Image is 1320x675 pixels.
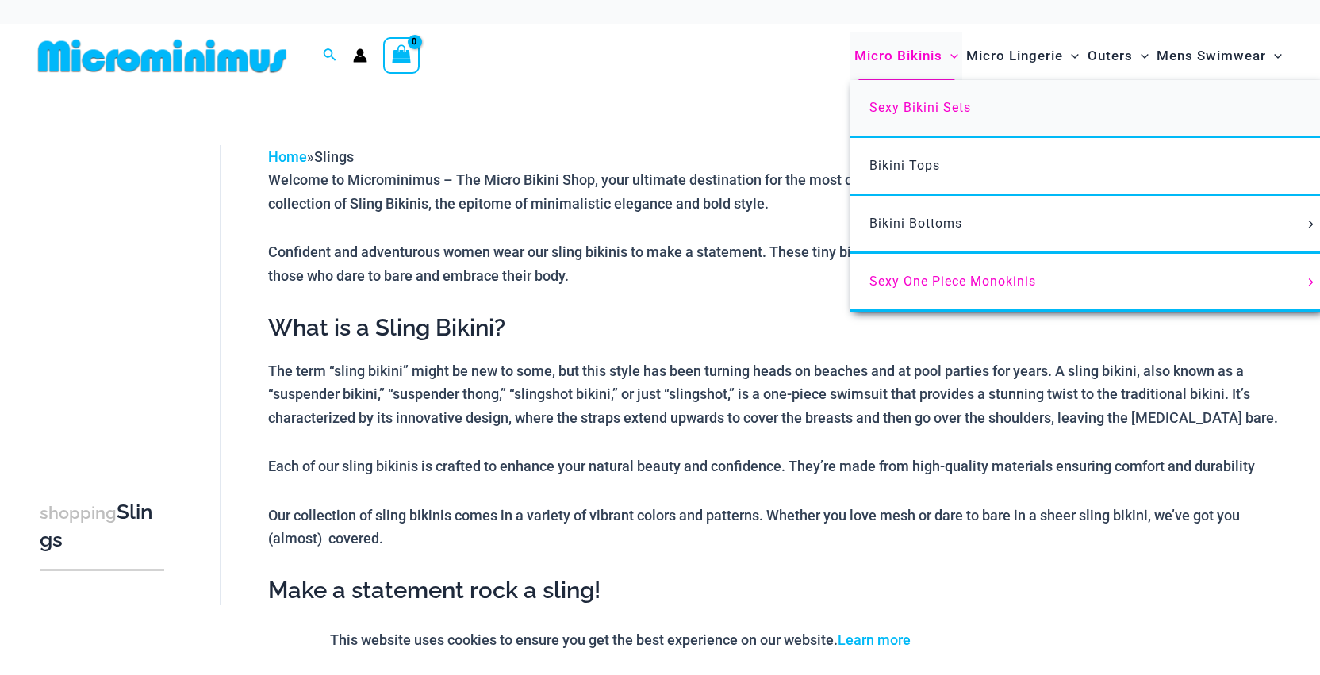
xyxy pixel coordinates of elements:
p: This website uses cookies to ensure you get the best experience on our website. [330,628,911,652]
span: shopping [40,503,117,523]
span: Outers [1088,36,1133,76]
p: Our collection of sling bikinis comes in a variety of vibrant colors and patterns. Whether you lo... [268,504,1287,550]
span: Sexy Bikini Sets [869,100,971,115]
a: OutersMenu ToggleMenu Toggle [1084,32,1153,80]
span: Menu Toggle [1303,278,1320,286]
nav: Site Navigation [848,29,1288,82]
span: Menu Toggle [942,36,958,76]
a: Micro BikinisMenu ToggleMenu Toggle [850,32,962,80]
span: Micro Lingerie [966,36,1063,76]
img: MM SHOP LOGO FLAT [32,38,293,74]
span: Menu Toggle [1303,221,1320,228]
span: Micro Bikinis [854,36,942,76]
span: Mens Swimwear [1157,36,1266,76]
h3: Slings [40,499,164,554]
h2: What is a Sling Bikini? [268,313,1287,343]
a: Search icon link [323,46,337,66]
span: Menu Toggle [1133,36,1149,76]
a: Home [268,148,307,165]
p: The term “sling bikini” might be new to some, but this style has been turning heads on beaches an... [268,359,1287,430]
a: Mens SwimwearMenu ToggleMenu Toggle [1153,32,1286,80]
span: Slings [314,148,354,165]
span: Bikini Tops [869,158,940,173]
a: Learn more [838,631,911,648]
span: Sexy One Piece Monokinis [869,274,1036,289]
h2: Make a statement rock a sling! [268,575,1287,605]
span: Bikini Bottoms [869,216,962,231]
span: Menu Toggle [1266,36,1282,76]
p: Welcome to Microminimus – The Micro Bikini Shop, your ultimate destination for the most daring an... [268,168,1287,215]
a: Micro LingerieMenu ToggleMenu Toggle [962,32,1083,80]
iframe: TrustedSite Certified [40,132,182,450]
p: Each of our sling bikinis is crafted to enhance your natural beauty and confidence. They’re made ... [268,454,1287,478]
p: Confident and adventurous women wear our sling bikinis to make a statement. These tiny bikinis, w... [268,240,1287,287]
a: Account icon link [353,48,367,63]
span: » [268,148,354,165]
a: View Shopping Cart, empty [383,37,420,74]
span: Menu Toggle [1063,36,1079,76]
button: Accept [923,621,990,659]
